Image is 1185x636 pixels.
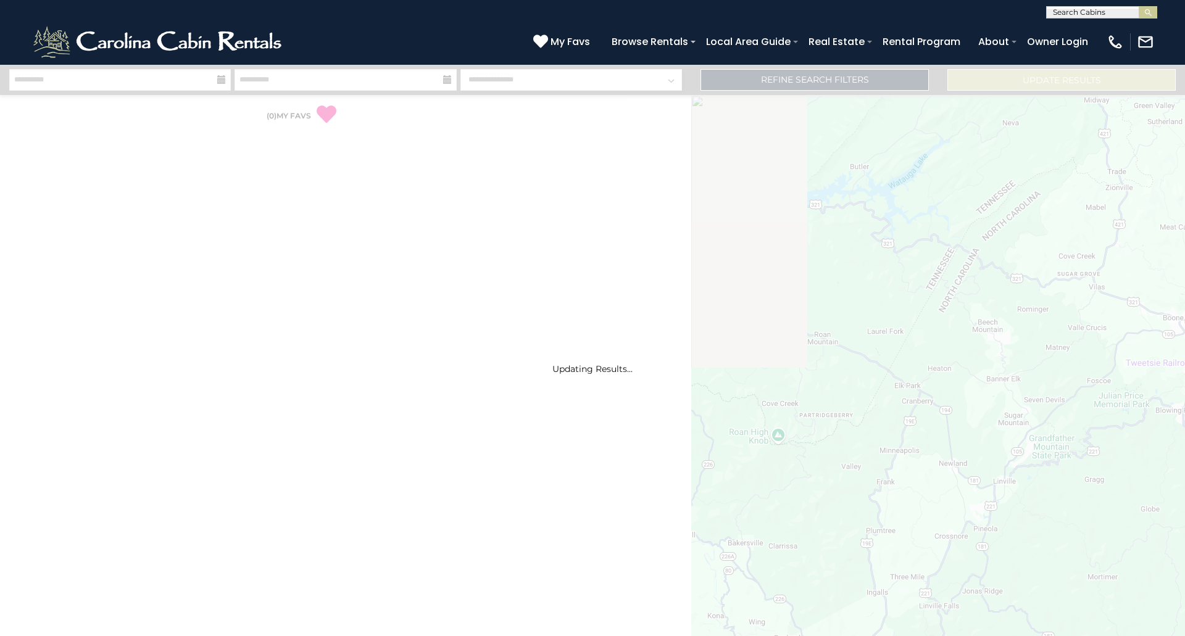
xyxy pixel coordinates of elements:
[1137,33,1154,51] img: mail-regular-white.png
[700,31,797,52] a: Local Area Guide
[533,34,593,50] a: My Favs
[551,34,590,49] span: My Favs
[1021,31,1094,52] a: Owner Login
[876,31,967,52] a: Rental Program
[31,23,287,60] img: White-1-2.png
[605,31,694,52] a: Browse Rentals
[802,31,871,52] a: Real Estate
[972,31,1015,52] a: About
[1107,33,1124,51] img: phone-regular-white.png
